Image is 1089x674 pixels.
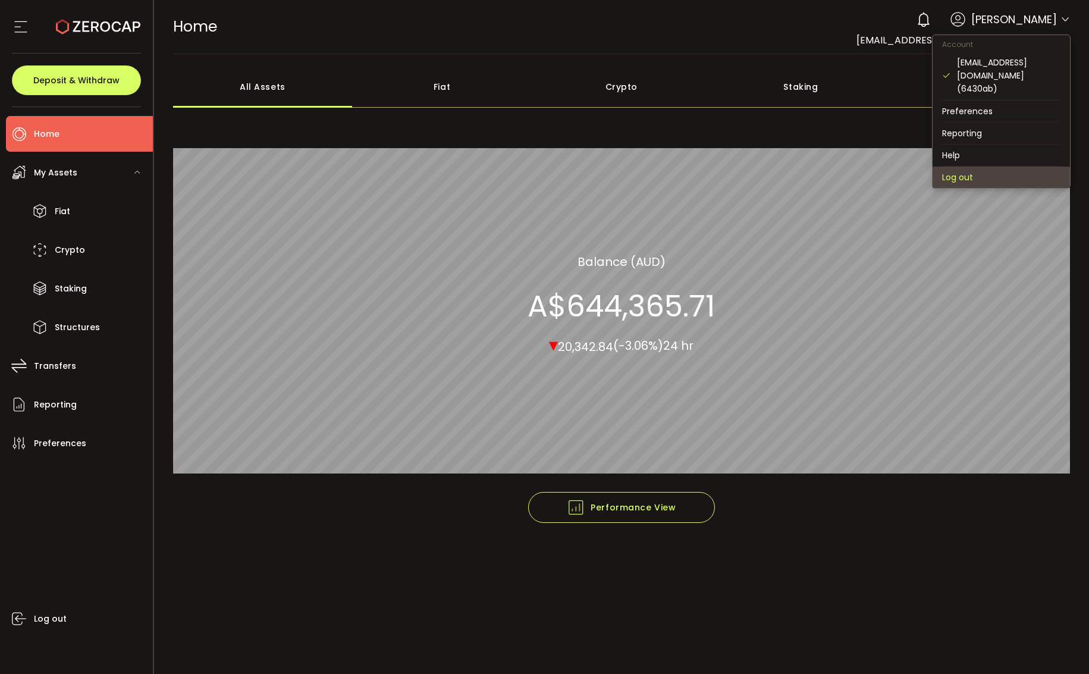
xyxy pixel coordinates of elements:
span: Deposit & Withdraw [33,76,120,84]
div: Fiat [352,66,532,108]
span: [EMAIL_ADDRESS][DOMAIN_NAME] (6430ab) [856,33,1070,47]
span: Log out [34,610,67,628]
li: Log out [933,167,1070,188]
span: Home [34,126,59,143]
span: Fiat [55,203,70,220]
div: All Assets [173,66,353,108]
span: Reporting [34,396,77,413]
section: Balance (AUD) [578,252,666,270]
span: (-3.06%) [613,337,663,354]
span: [PERSON_NAME] [971,11,1057,27]
span: My Assets [34,164,77,181]
span: 24 hr [663,337,693,354]
span: Performance View [567,499,676,516]
div: [EMAIL_ADDRESS][DOMAIN_NAME] (6430ab) [957,56,1060,95]
span: Crypto [55,242,85,259]
div: Staking [711,66,891,108]
span: Staking [55,280,87,297]
li: Help [933,145,1070,166]
span: 20,342.84 [558,338,613,355]
span: Account [933,39,983,49]
span: Preferences [34,435,86,452]
li: Preferences [933,101,1070,122]
span: Structures [55,319,100,336]
button: Deposit & Withdraw [12,65,141,95]
li: Reporting [933,123,1070,144]
span: Home [173,16,217,37]
button: Performance View [528,492,715,523]
section: A$644,365.71 [528,288,715,324]
span: Transfers [34,358,76,375]
span: ▾ [549,331,558,357]
iframe: Chat Widget [1030,617,1089,674]
div: Crypto [532,66,711,108]
div: Structured Products [890,66,1070,108]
